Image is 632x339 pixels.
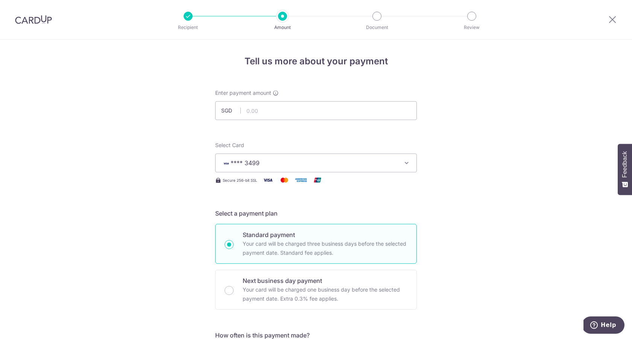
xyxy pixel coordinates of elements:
img: Mastercard [277,175,292,185]
h5: Select a payment plan [215,209,417,218]
p: Review [444,24,500,31]
img: CardUp [15,15,52,24]
img: VISA [222,161,231,166]
p: Your card will be charged one business day before the selected payment date. Extra 0.3% fee applies. [243,285,407,303]
span: translation missing: en.payables.payment_networks.credit_card.summary.labels.select_card [215,142,244,148]
iframe: Opens a widget where you can find more information [583,316,624,335]
p: Amount [255,24,310,31]
input: 0.00 [215,101,417,120]
span: Feedback [621,151,628,178]
h4: Tell us more about your payment [215,55,417,68]
p: Your card will be charged three business days before the selected payment date. Standard fee appl... [243,239,407,257]
span: Enter payment amount [215,89,271,97]
button: Feedback - Show survey [618,144,632,195]
p: Next business day payment [243,276,407,285]
span: Secure 256-bit SSL [223,177,257,183]
img: Visa [260,175,275,185]
span: SGD [221,107,241,114]
p: Document [349,24,405,31]
p: Standard payment [243,230,407,239]
img: Union Pay [310,175,325,185]
p: Recipient [160,24,216,31]
img: American Express [293,175,308,185]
